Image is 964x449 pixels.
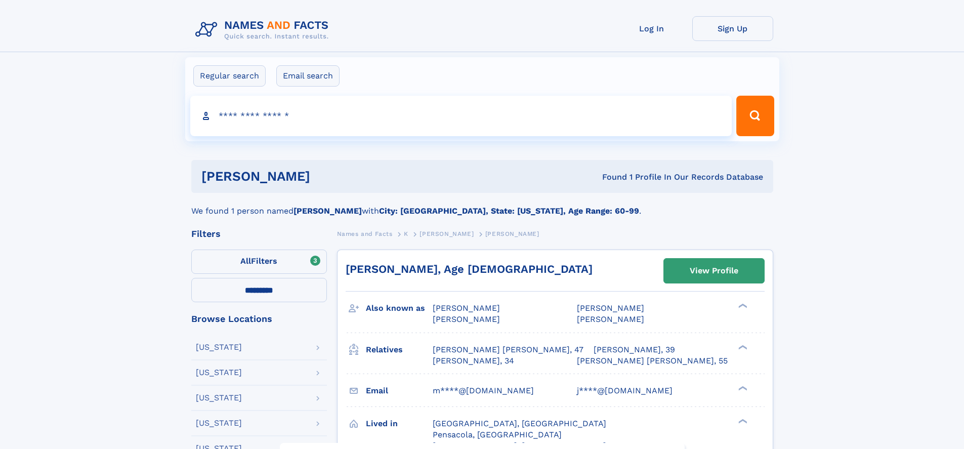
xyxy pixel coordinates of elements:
[611,16,692,41] a: Log In
[366,415,433,432] h3: Lived in
[404,227,408,240] a: K
[201,170,456,183] h1: [PERSON_NAME]
[346,263,593,275] a: [PERSON_NAME], Age [DEMOGRAPHIC_DATA]
[196,369,242,377] div: [US_STATE]
[190,96,732,136] input: search input
[736,96,774,136] button: Search Button
[577,314,644,324] span: [PERSON_NAME]
[433,314,500,324] span: [PERSON_NAME]
[692,16,773,41] a: Sign Up
[294,206,362,216] b: [PERSON_NAME]
[433,430,562,439] span: Pensacola, [GEOGRAPHIC_DATA]
[736,303,748,309] div: ❯
[196,394,242,402] div: [US_STATE]
[577,355,728,366] a: [PERSON_NAME] [PERSON_NAME], 55
[736,385,748,391] div: ❯
[456,172,763,183] div: Found 1 Profile In Our Records Database
[433,303,500,313] span: [PERSON_NAME]
[196,343,242,351] div: [US_STATE]
[690,259,738,282] div: View Profile
[433,419,606,428] span: [GEOGRAPHIC_DATA], [GEOGRAPHIC_DATA]
[664,259,764,283] a: View Profile
[594,344,675,355] a: [PERSON_NAME], 39
[420,230,474,237] span: [PERSON_NAME]
[366,382,433,399] h3: Email
[337,227,393,240] a: Names and Facts
[736,418,748,424] div: ❯
[191,314,327,323] div: Browse Locations
[196,419,242,427] div: [US_STATE]
[433,344,583,355] a: [PERSON_NAME] [PERSON_NAME], 47
[193,65,266,87] label: Regular search
[485,230,539,237] span: [PERSON_NAME]
[366,341,433,358] h3: Relatives
[240,256,251,266] span: All
[191,193,773,217] div: We found 1 person named with .
[191,250,327,274] label: Filters
[191,16,337,44] img: Logo Names and Facts
[433,355,514,366] a: [PERSON_NAME], 34
[577,303,644,313] span: [PERSON_NAME]
[191,229,327,238] div: Filters
[276,65,340,87] label: Email search
[420,227,474,240] a: [PERSON_NAME]
[404,230,408,237] span: K
[366,300,433,317] h3: Also known as
[736,344,748,350] div: ❯
[379,206,639,216] b: City: [GEOGRAPHIC_DATA], State: [US_STATE], Age Range: 60-99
